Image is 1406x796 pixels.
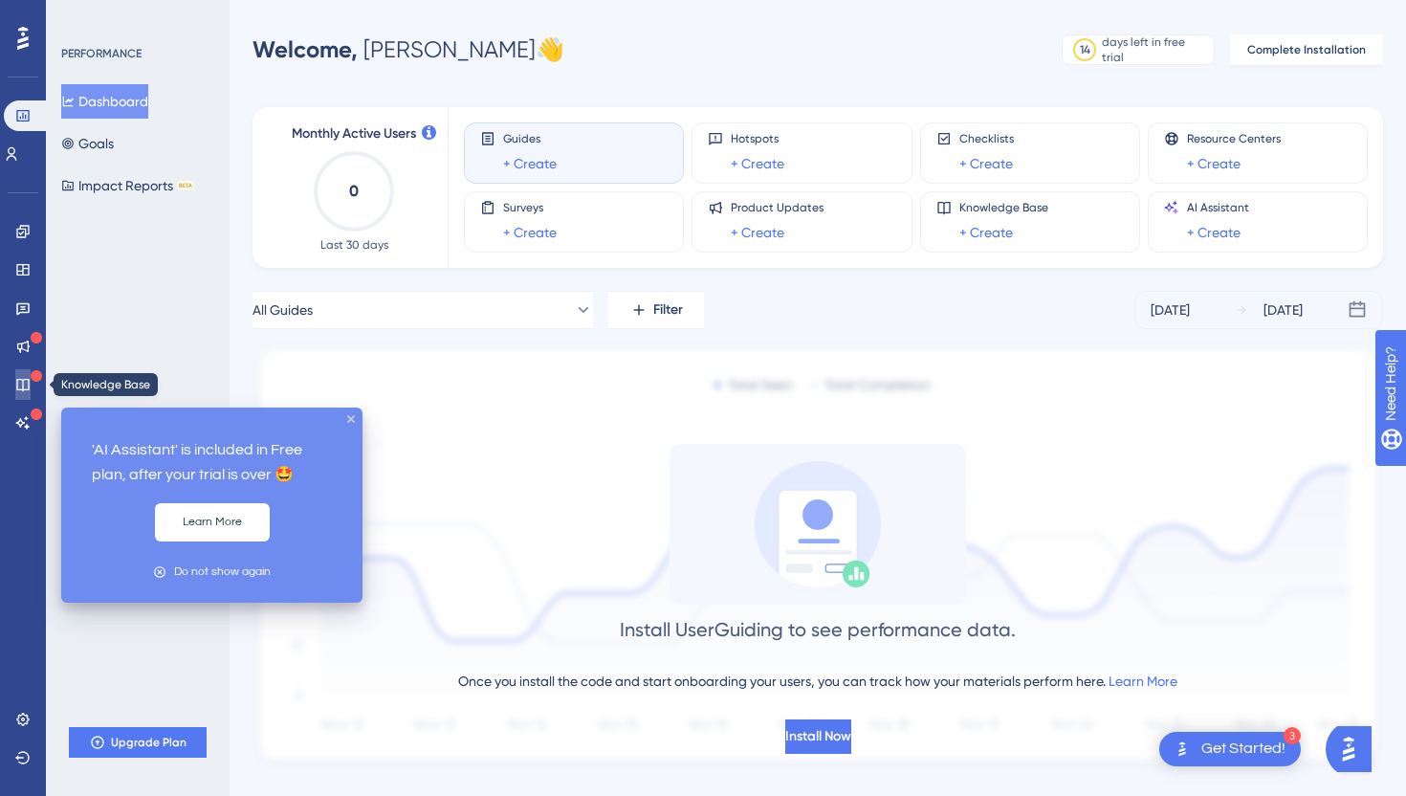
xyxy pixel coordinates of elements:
img: launcher-image-alternative-text [1171,738,1194,761]
span: Welcome, [253,35,358,63]
div: [DATE] [1263,298,1303,321]
button: Learn More [155,503,270,542]
span: Product Updates [731,200,824,215]
span: Resource Centers [1187,131,1281,146]
span: AI Assistant [1187,200,1249,215]
span: Hotspots [731,131,784,146]
span: Guides [503,131,557,146]
a: + Create [1187,152,1241,175]
div: [PERSON_NAME] 👋 [253,34,564,65]
div: Do not show again [174,563,271,581]
a: + Create [959,152,1013,175]
a: + Create [1187,221,1241,244]
button: Dashboard [61,84,148,119]
div: 3 [1284,727,1301,744]
button: Impact ReportsBETA [61,168,194,203]
img: 1ec67ef948eb2d50f6bf237e9abc4f97.svg [253,344,1383,769]
div: Get Started! [1201,739,1285,760]
span: Monthly Active Users [292,122,416,145]
button: Filter [608,291,704,329]
div: Install UserGuiding to see performance data. [620,616,1016,643]
div: close tooltip [347,415,355,423]
span: All Guides [253,298,313,321]
span: Last 30 days [320,237,388,253]
button: Complete Installation [1230,34,1383,65]
span: Checklists [959,131,1014,146]
div: [DATE] [1151,298,1190,321]
button: Goals [61,126,114,161]
a: + Create [503,152,557,175]
div: Open Get Started! checklist, remaining modules: 3 [1159,732,1301,766]
a: + Create [731,221,784,244]
span: Knowledge Base [959,200,1048,215]
div: days left in free trial [1102,34,1208,65]
button: Upgrade Plan [69,727,207,758]
button: All Guides [253,291,593,329]
a: + Create [503,221,557,244]
div: BETA [177,181,194,190]
div: 14 [1080,42,1090,57]
span: Upgrade Plan [111,735,187,750]
div: Once you install the code and start onboarding your users, you can track how your materials perfo... [458,670,1177,693]
p: 'AI Assistant' is included in Free plan, after your trial is over 🤩 [92,438,332,488]
iframe: UserGuiding AI Assistant Launcher [1326,720,1383,778]
text: 0 [349,182,359,200]
span: Filter [653,298,683,321]
button: Install Now [785,719,851,754]
a: + Create [959,221,1013,244]
a: Learn More [1109,674,1177,689]
span: Need Help? [45,5,120,28]
span: Complete Installation [1247,42,1366,57]
a: + Create [731,152,784,175]
span: Surveys [503,200,557,215]
span: Install Now [785,725,851,748]
div: PERFORMANCE [61,46,142,61]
